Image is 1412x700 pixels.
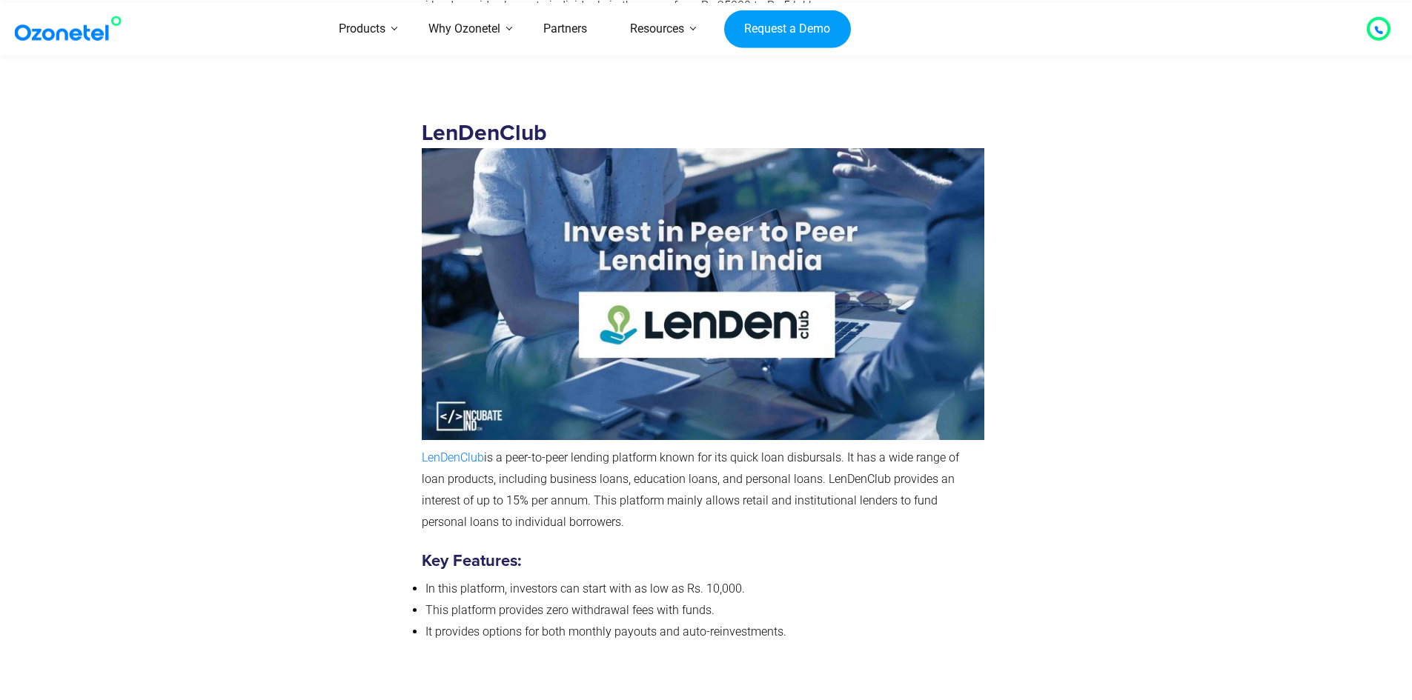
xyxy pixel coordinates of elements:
strong: Key Features: [422,553,521,570]
a: Partners [522,3,609,56]
a: Request a Demo [724,10,851,48]
a: LenDenClub [422,450,484,464]
a: Products [317,3,407,56]
span: It provides options for both monthly payouts and auto-reinvestments. [425,624,786,639]
span: In this platform, investors can start with as low as Rs. 10,000. [425,581,745,596]
span: This platform provides zero withdrawal fees with funds. [425,603,715,617]
a: Why Ozonetel [407,3,522,56]
a: Resources [609,3,706,56]
strong: LenDenClub [422,122,992,304]
span: is a peer-to-peer lending platform known for its quick loan disbursals. It has a wide range of lo... [422,450,959,528]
